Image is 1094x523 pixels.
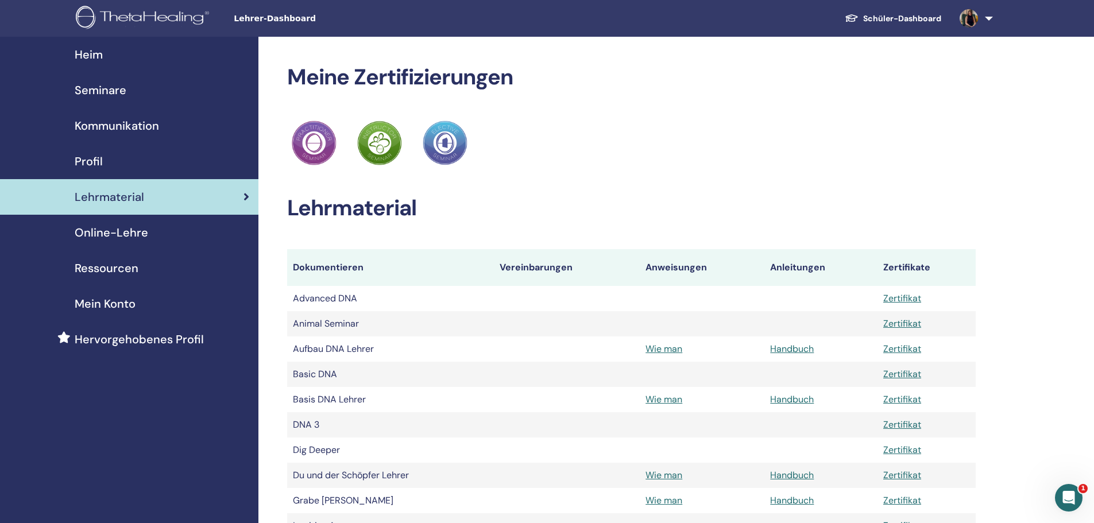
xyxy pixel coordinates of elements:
[494,249,640,286] th: Vereinbarungen
[764,249,877,286] th: Anleitungen
[357,121,402,165] img: Practitioner
[75,295,136,312] span: Mein Konto
[645,343,682,355] a: Wie man
[75,82,126,99] span: Seminare
[883,469,921,481] a: Zertifikat
[883,317,921,330] a: Zertifikat
[1055,484,1083,512] iframe: Intercom live chat
[770,393,814,405] a: Handbuch
[287,387,494,412] td: Basis DNA Lehrer
[877,249,976,286] th: Zertifikate
[645,393,682,405] a: Wie man
[645,494,682,506] a: Wie man
[287,249,494,286] th: Dokumentieren
[287,64,976,91] h2: Meine Zertifizierungen
[770,494,814,506] a: Handbuch
[287,336,494,362] td: Aufbau DNA Lehrer
[234,13,406,25] span: Lehrer-Dashboard
[1078,484,1088,493] span: 1
[75,153,103,170] span: Profil
[75,117,159,134] span: Kommunikation
[883,444,921,456] a: Zertifikat
[287,488,494,513] td: Grabe [PERSON_NAME]
[836,8,950,29] a: Schüler-Dashboard
[883,292,921,304] a: Zertifikat
[423,121,467,165] img: Practitioner
[883,343,921,355] a: Zertifikat
[883,368,921,380] a: Zertifikat
[287,286,494,311] td: Advanced DNA
[76,6,213,32] img: logo.png
[960,9,978,28] img: default.jpg
[287,195,976,222] h2: Lehrmaterial
[883,393,921,405] a: Zertifikat
[770,343,814,355] a: Handbuch
[287,437,494,463] td: Dig Deeper
[640,249,764,286] th: Anweisungen
[845,13,859,23] img: graduation-cap-white.svg
[75,259,138,277] span: Ressourcen
[645,469,682,481] a: Wie man
[75,224,148,241] span: Online-Lehre
[287,311,494,336] td: Animal Seminar
[75,331,204,348] span: Hervorgehobenes Profil
[287,412,494,437] td: DNA 3
[75,46,103,63] span: Heim
[883,419,921,431] a: Zertifikat
[883,494,921,506] a: Zertifikat
[287,463,494,488] td: Du und der Schöpfer Lehrer
[75,188,144,206] span: Lehrmaterial
[770,469,814,481] a: Handbuch
[287,362,494,387] td: Basic DNA
[292,121,337,165] img: Practitioner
